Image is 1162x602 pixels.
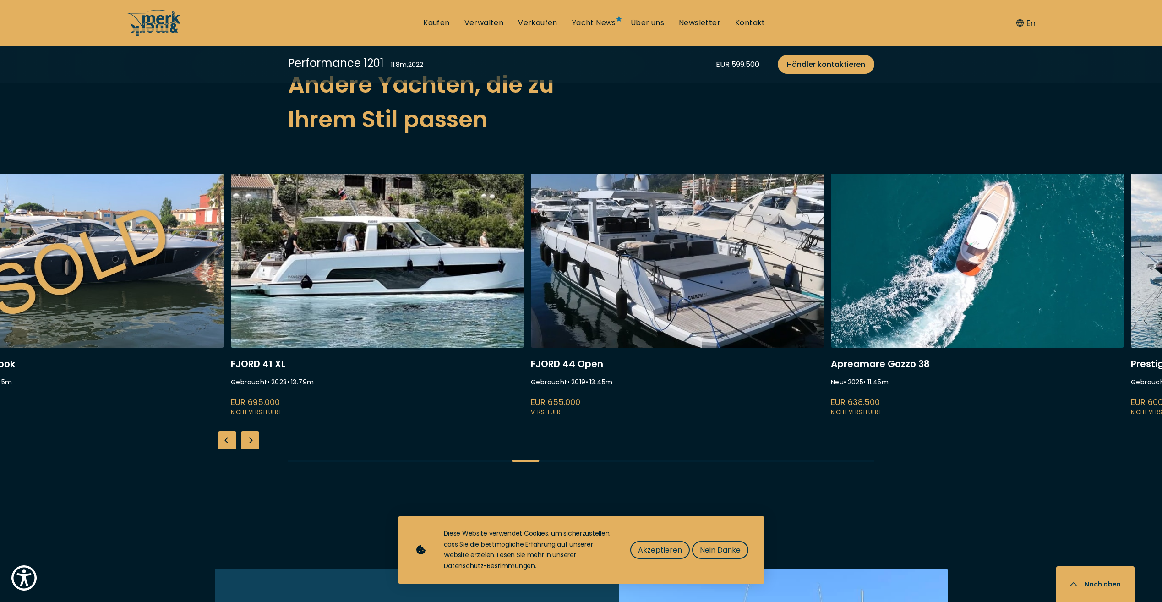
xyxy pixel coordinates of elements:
a: Verkaufen [518,18,557,28]
button: Nein Danke [692,541,748,559]
button: Nach oben [1056,566,1135,602]
div: Performance 1201 [288,55,384,71]
button: Show Accessibility Preferences [9,563,39,593]
a: Newsletter [679,18,720,28]
span: Akzeptieren [638,544,682,556]
span: Nein Danke [700,544,741,556]
a: Yacht News [572,18,616,28]
button: En [1016,17,1036,29]
a: Über uns [631,18,664,28]
span: Händler kontaktieren [787,59,865,70]
div: Next slide [241,431,259,449]
div: EUR 599.500 [716,59,759,70]
a: Datenschutz-Bestimmungen [444,561,535,570]
div: 11.8 m , 2022 [391,60,423,70]
a: Kontakt [735,18,765,28]
a: Verwalten [464,18,504,28]
a: Händler kontaktieren [778,55,874,74]
div: Diese Website verwendet Cookies, um sicherzustellen, dass Sie die bestmögliche Erfahrung auf unse... [444,528,612,572]
a: Kaufen [423,18,449,28]
h2: Andere Yachten, die zu Ihrem Stil passen [288,67,563,137]
button: Akzeptieren [630,541,690,559]
div: Previous slide [218,431,236,449]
